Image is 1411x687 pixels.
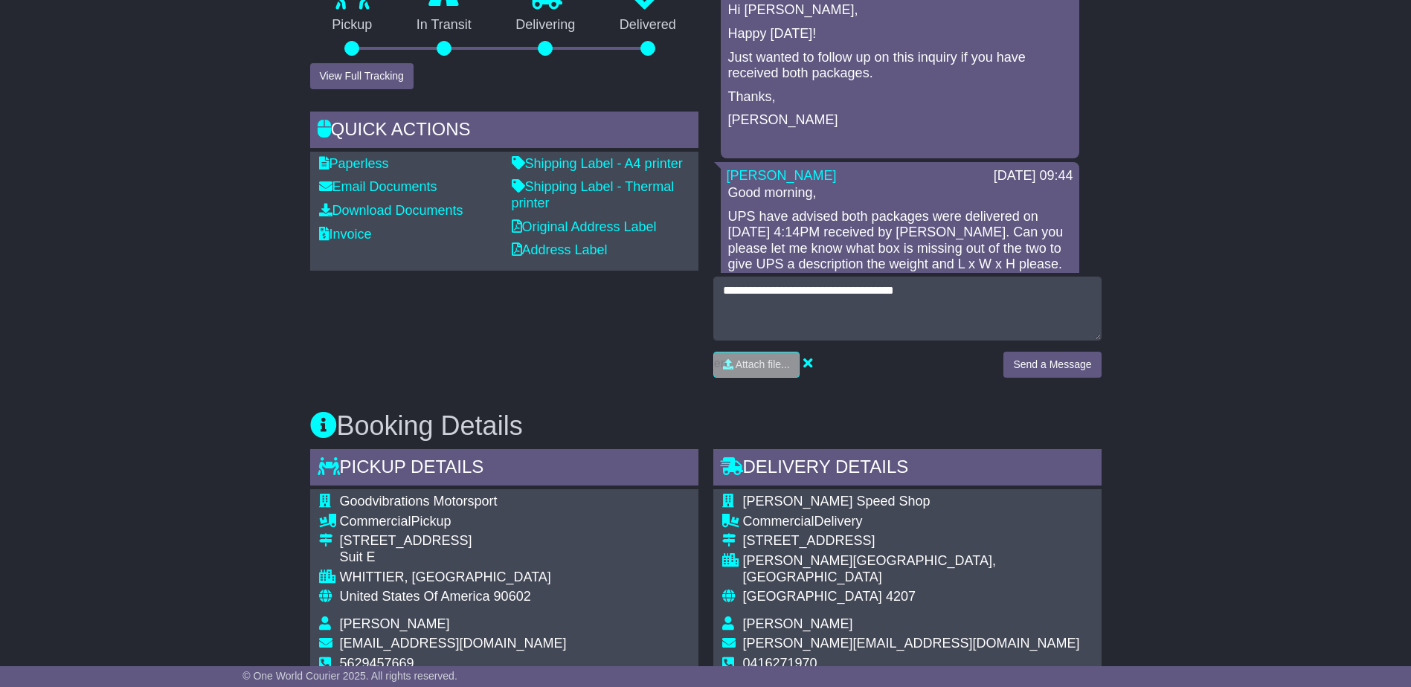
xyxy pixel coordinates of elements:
[340,616,450,631] span: [PERSON_NAME]
[310,112,698,152] div: Quick Actions
[743,616,853,631] span: [PERSON_NAME]
[310,449,698,489] div: Pickup Details
[319,203,463,218] a: Download Documents
[340,589,490,604] span: United States Of America
[494,17,598,33] p: Delivering
[512,179,675,210] a: Shipping Label - Thermal printer
[512,219,657,234] a: Original Address Label
[319,179,437,194] a: Email Documents
[743,533,1093,549] div: [STREET_ADDRESS]
[512,242,608,257] a: Address Label
[886,589,916,604] span: 4207
[310,17,395,33] p: Pickup
[340,549,567,566] div: Suit E
[394,17,494,33] p: In Transit
[310,411,1102,441] h3: Booking Details
[743,514,1093,530] div: Delivery
[728,185,1072,201] p: Good morning,
[340,636,567,651] span: [EMAIL_ADDRESS][DOMAIN_NAME]
[743,636,1080,651] span: [PERSON_NAME][EMAIL_ADDRESS][DOMAIN_NAME]
[494,589,531,604] span: 90602
[743,494,931,509] span: [PERSON_NAME] Speed Shop
[597,17,698,33] p: Delivered
[340,570,567,586] div: WHITTIER, [GEOGRAPHIC_DATA]
[743,656,817,671] span: 0416271970
[743,589,882,604] span: [GEOGRAPHIC_DATA]
[743,514,814,529] span: Commercial
[340,656,414,671] span: 5629457669
[340,533,567,549] div: [STREET_ADDRESS]
[319,227,372,242] a: Invoice
[727,168,837,183] a: [PERSON_NAME]
[242,670,457,682] span: © One World Courier 2025. All rights reserved.
[310,63,414,89] button: View Full Tracking
[340,494,498,509] span: Goodvibrations Motorsport
[512,156,683,171] a: Shipping Label - A4 printer
[728,2,1072,19] p: Hi [PERSON_NAME],
[340,514,411,529] span: Commercial
[319,156,389,171] a: Paperless
[1003,352,1101,378] button: Send a Message
[743,553,1093,585] div: [PERSON_NAME][GEOGRAPHIC_DATA], [GEOGRAPHIC_DATA]
[728,209,1072,273] p: UPS have advised both packages were delivered on [DATE] 4:14PM received by [PERSON_NAME]. Can you...
[728,26,1072,42] p: Happy [DATE]!
[713,449,1102,489] div: Delivery Details
[340,514,567,530] div: Pickup
[728,112,1072,129] p: [PERSON_NAME]
[728,50,1072,82] p: Just wanted to follow up on this inquiry if you have received both packages.
[994,168,1073,184] div: [DATE] 09:44
[728,89,1072,106] p: Thanks,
